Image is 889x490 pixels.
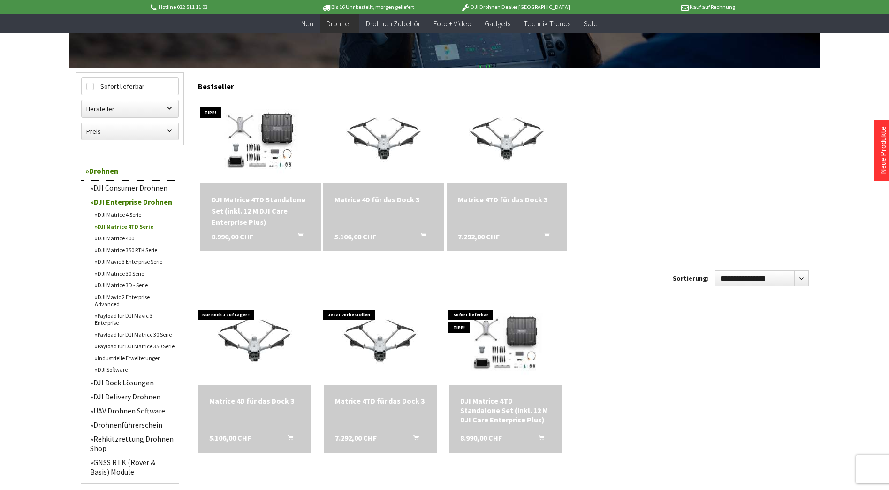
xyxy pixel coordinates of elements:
a: Neue Produkte [878,126,888,174]
p: Kauf auf Rechnung [589,1,735,13]
button: In den Warenkorb [402,433,425,445]
a: GNSS RTK (Rover & Basis) Module [85,455,179,479]
label: Sofort lieferbar [82,78,178,95]
a: DJI Matrice 4TD Standalone Set (inkl. 12 M DJI Care Enterprise Plus) 8.990,00 CHF In den Warenkorb [460,396,551,424]
button: In den Warenkorb [527,433,550,445]
img: DJI Matrice 4TD Standalone Set (inkl. 12 M DJI Care Enterprise Plus) [449,302,562,383]
a: Payload für DJI Mavic 3 Enterprise [90,310,179,329]
span: Drohnen Zubehör [366,19,420,28]
a: DJI Matrice 400 [90,232,179,244]
span: Sale [584,19,598,28]
button: In den Warenkorb [409,231,432,243]
a: DJI Mavic 2 Enterprise Advanced [90,291,179,310]
button: In den Warenkorb [286,231,309,243]
div: Matrice 4D für das Dock 3 [334,194,433,205]
span: 8.990,00 CHF [460,433,502,443]
a: Sale [577,14,604,33]
img: DJI Matrice 4TD Standalone Set (inkl. 12 M DJI Care Enterprise Plus) [202,98,319,183]
img: Matrice 4D für das Dock 3 [327,98,440,183]
a: Gadgets [478,14,517,33]
button: In den Warenkorb [532,231,555,243]
img: Matrice 4D für das Dock 3 [198,300,311,385]
img: Matrice 4TD für das Dock 3 [324,300,436,385]
a: Technik-Trends [517,14,577,33]
p: Bis 16 Uhr bestellt, morgen geliefert. [296,1,442,13]
a: DJI Consumer Drohnen [85,181,179,195]
p: DJI Drohnen Dealer [GEOGRAPHIC_DATA] [442,1,588,13]
span: 7.292,00 CHF [458,231,500,242]
span: Drohnen [327,19,353,28]
a: DJI Dock Lösungen [85,375,179,390]
label: Sortierung: [673,271,709,286]
div: Matrice 4TD für das Dock 3 [335,396,426,406]
a: UAV Drohnen Software [85,404,179,418]
span: Technik-Trends [524,19,570,28]
a: Foto + Video [427,14,478,33]
a: DJI Mavic 3 Enterprise Serie [90,256,179,268]
img: Matrice 4TD für das Dock 3 [450,98,563,183]
a: DJI Matrice 4TD Standalone Set (inkl. 12 M DJI Care Enterprise Plus) 8.990,00 CHF In den Warenkorb [212,194,310,228]
div: Matrice 4D für das Dock 3 [209,396,300,406]
span: Gadgets [485,19,510,28]
span: 5.106,00 CHF [334,231,376,242]
label: Preis [82,123,178,140]
a: Payload für DJI Matrice 30 Serie [90,329,179,340]
span: 5.106,00 CHF [209,433,251,443]
a: Neu [295,14,320,33]
a: Matrice 4TD für das Dock 3 7.292,00 CHF In den Warenkorb [458,194,556,205]
div: Bestseller [198,72,813,96]
a: DJI Matrice 350 RTK Serie [90,244,179,256]
a: DJI Delivery Drohnen [85,390,179,404]
a: Matrice 4D für das Dock 3 5.106,00 CHF In den Warenkorb [209,396,300,406]
button: In den Warenkorb [276,433,299,445]
a: Industrielle Erweiterungen [90,352,179,364]
a: Drohnen Zubehör [359,14,427,33]
label: Hersteller [82,100,178,117]
a: Payload für DJI Matrice 350 Serie [90,340,179,352]
a: DJI Matrice 30 Serie [90,268,179,279]
span: 7.292,00 CHF [335,433,377,443]
div: DJI Matrice 4TD Standalone Set (inkl. 12 M DJI Care Enterprise Plus) [460,396,551,424]
p: Hotline 032 511 11 03 [149,1,296,13]
span: 8.990,00 CHF [212,231,253,242]
a: Rehkitzrettung Drohnen Shop [85,432,179,455]
a: DJI Matrice 3D - Serie [90,279,179,291]
a: Drohnen [320,14,359,33]
a: Drohnenführerschein [85,418,179,432]
span: Neu [301,19,313,28]
a: Matrice 4TD für das Dock 3 7.292,00 CHF In den Warenkorb [335,396,426,406]
a: DJI Enterprise Drohnen [85,195,179,209]
a: DJI Software [90,364,179,375]
a: DJI Matrice 4TD Serie [90,221,179,232]
a: DJI Matrice 4 Serie [90,209,179,221]
a: Drohnen [81,161,179,181]
div: Matrice 4TD für das Dock 3 [458,194,556,205]
span: Foto + Video [433,19,471,28]
div: DJI Matrice 4TD Standalone Set (inkl. 12 M DJI Care Enterprise Plus) [212,194,310,228]
a: Matrice 4D für das Dock 3 5.106,00 CHF In den Warenkorb [334,194,433,205]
